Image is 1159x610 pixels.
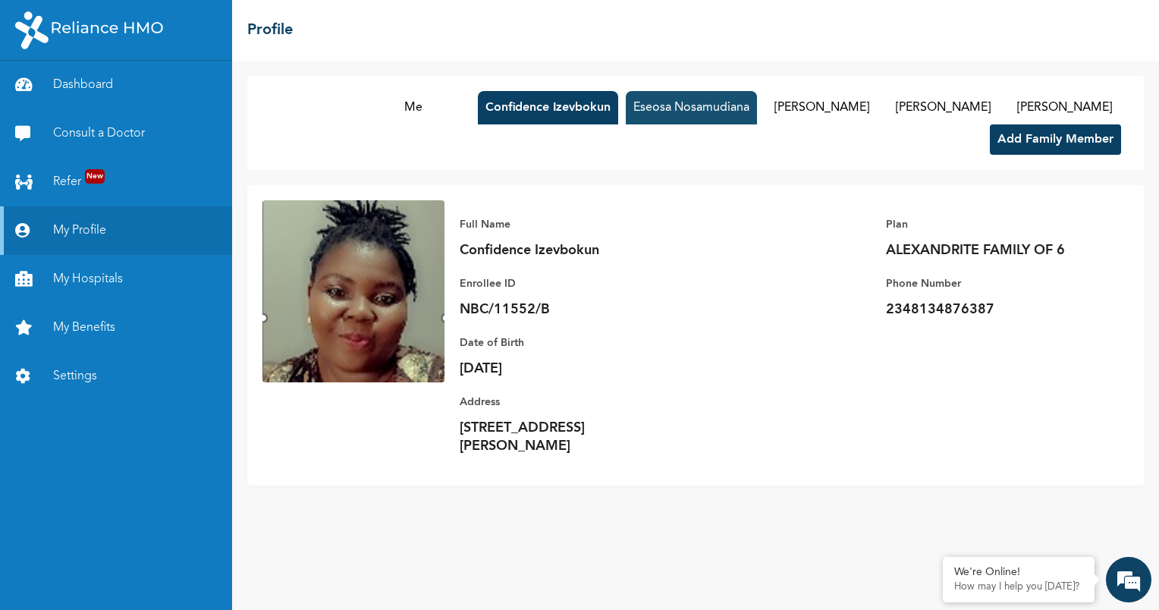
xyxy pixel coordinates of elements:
button: Confidence Izevbokun [478,91,618,124]
p: 2348134876387 [886,300,1098,319]
button: [PERSON_NAME] [765,91,878,124]
button: Eseosa Nosamudiana [626,91,757,124]
p: ALEXANDRITE FAMILY OF 6 [886,241,1098,259]
p: How may I help you today? [954,581,1083,593]
span: Conversation [8,541,149,552]
p: Phone Number [886,275,1098,293]
span: We're online! [88,215,209,368]
img: d_794563401_company_1708531726252_794563401 [28,76,61,114]
div: Minimize live chat window [249,8,285,44]
div: Chat with us now [79,85,255,105]
p: Confidence Izevbokun [460,241,672,259]
p: Date of Birth [460,334,672,352]
span: New [85,169,105,184]
p: NBC/11552/B [460,300,672,319]
p: Full Name [460,215,672,234]
p: Address [460,393,672,411]
h2: Profile [247,19,293,42]
div: We're Online! [954,566,1083,579]
button: [PERSON_NAME] [1007,91,1121,124]
img: Enrollee [262,200,444,382]
button: Add Family Member [990,124,1121,155]
p: Enrollee ID [460,275,672,293]
p: [DATE] [460,360,672,378]
p: Plan [886,215,1098,234]
p: [STREET_ADDRESS][PERSON_NAME] [460,419,672,455]
textarea: Type your message and hit 'Enter' [8,461,289,514]
button: [PERSON_NAME] [886,91,1000,124]
button: Me [356,91,470,124]
div: FAQs [149,514,290,561]
img: RelianceHMO's Logo [15,11,163,49]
